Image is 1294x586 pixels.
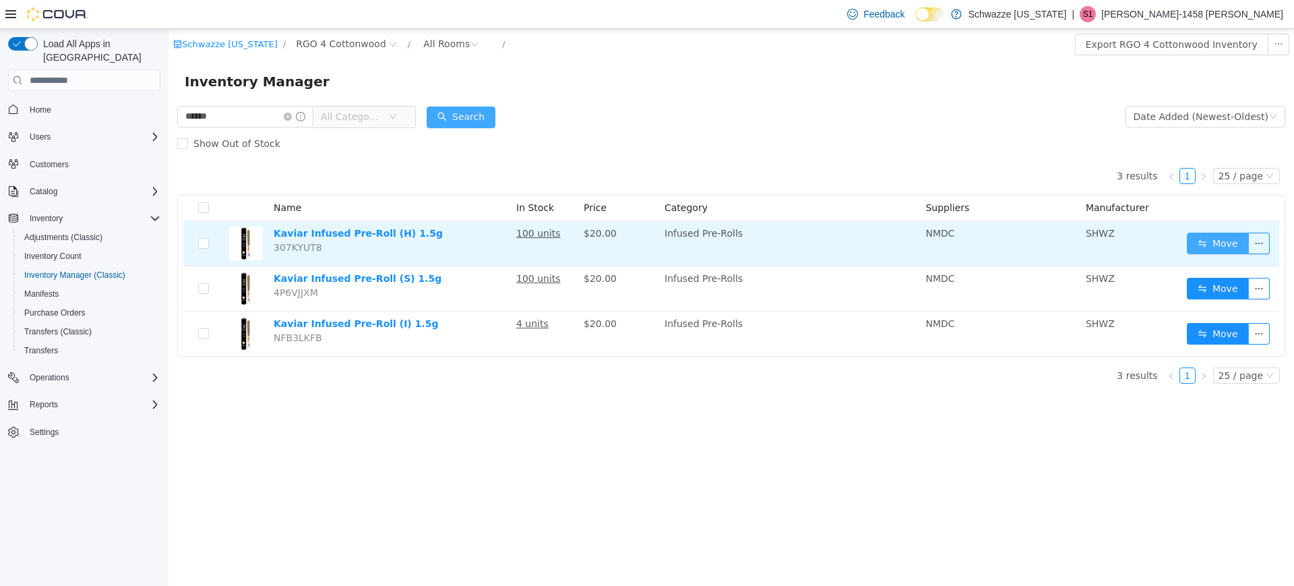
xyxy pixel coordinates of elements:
[917,244,946,255] span: SHWZ
[999,144,1007,152] i: icon: left
[24,251,82,262] span: Inventory Count
[757,244,786,255] span: NMDC
[491,192,751,237] td: Infused Pre-Rolls
[348,244,392,255] u: 100 units
[348,199,392,210] u: 100 units
[415,173,438,184] span: Price
[1101,6,1283,22] p: [PERSON_NAME]-1458 [PERSON_NAME]
[30,213,63,224] span: Inventory
[3,182,166,201] button: Catalog
[19,229,160,245] span: Adjustments (Classic)
[30,372,69,383] span: Operations
[220,84,228,93] i: icon: down
[19,324,160,340] span: Transfers (Classic)
[105,289,270,300] a: Kaviar Infused Pre-Roll (I) 1.5g
[3,209,166,228] button: Inventory
[258,78,327,99] button: icon: searchSearch
[968,6,1067,22] p: Schwazze [US_STATE]
[5,10,109,20] a: icon: shopSchwazze [US_STATE]
[30,186,57,197] span: Catalog
[1027,139,1043,155] li: Next Page
[906,5,1100,26] button: Export RGO 4 Cottonwood Inventory
[1080,294,1101,316] button: icon: ellipsis
[3,395,166,414] button: Reports
[30,399,58,410] span: Reports
[24,270,125,281] span: Inventory Manager (Classic)
[105,258,150,269] span: 4P6VJJXM
[24,232,102,243] span: Adjustments (Classic)
[24,183,160,200] span: Catalog
[24,345,58,356] span: Transfers
[1011,339,1027,355] li: 1
[24,307,86,318] span: Purchase Orders
[1050,339,1095,354] div: 25 / page
[16,42,169,63] span: Inventory Manager
[491,283,751,327] td: Infused Pre-Rolls
[152,81,214,94] span: All Categories
[5,11,13,20] i: icon: shop
[965,78,1100,98] div: Date Added (Newest-Oldest)
[19,229,108,245] a: Adjustments (Classic)
[24,156,74,173] a: Customers
[127,7,218,22] span: RGO 4 Cottonwood
[3,127,166,146] button: Users
[1027,339,1043,355] li: Next Page
[1012,339,1026,354] a: 1
[13,228,166,247] button: Adjustments (Classic)
[61,288,94,322] img: Kaviar Infused Pre-Roll (I) 1.5g hero shot
[3,154,166,174] button: Customers
[999,343,1007,351] i: icon: left
[1012,140,1026,154] a: 1
[13,266,166,285] button: Inventory Manager (Classic)
[917,289,946,300] span: SHWZ
[19,305,160,321] span: Purchase Orders
[1050,140,1095,154] div: 25 / page
[1097,143,1105,152] i: icon: down
[30,131,51,142] span: Users
[1080,6,1096,22] div: Samantha-1458 Matthews
[20,109,117,120] span: Show Out of Stock
[24,326,92,337] span: Transfers (Classic)
[27,7,88,21] img: Cova
[1101,84,1109,93] i: icon: down
[24,289,59,299] span: Manifests
[19,305,91,321] a: Purchase Orders
[24,397,63,413] button: Reports
[105,199,274,210] a: Kaviar Infused Pre-Roll (H) 1.5g
[13,322,166,341] button: Transfers (Classic)
[1031,343,1039,351] i: icon: right
[1072,6,1074,22] p: |
[757,173,801,184] span: Suppliers
[24,370,160,386] span: Operations
[995,139,1011,155] li: Previous Page
[1080,249,1101,270] button: icon: ellipsis
[415,244,448,255] span: $20.00
[30,427,59,438] span: Settings
[61,198,94,231] img: Kaviar Infused Pre-Roll (H) 1.5g hero shot
[916,7,944,22] input: Dark Mode
[105,303,154,314] span: NFB3LKFB
[8,94,160,477] nav: Complex example
[19,324,97,340] a: Transfers (Classic)
[255,5,301,25] div: All Rooms
[334,10,336,20] span: /
[24,424,64,440] a: Settings
[415,199,448,210] span: $20.00
[24,102,57,118] a: Home
[19,248,87,264] a: Inventory Count
[19,343,160,359] span: Transfers
[1097,343,1105,352] i: icon: down
[239,10,242,20] span: /
[995,339,1011,355] li: Previous Page
[415,289,448,300] span: $20.00
[19,248,160,264] span: Inventory Count
[3,368,166,387] button: Operations
[1018,204,1080,225] button: icon: swapMove
[105,244,273,255] a: Kaviar Infused Pre-Roll (S) 1.5g
[24,370,75,386] button: Operations
[24,129,160,145] span: Users
[757,199,786,210] span: NMDC
[115,84,123,92] i: icon: close-circle
[1011,139,1027,155] li: 1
